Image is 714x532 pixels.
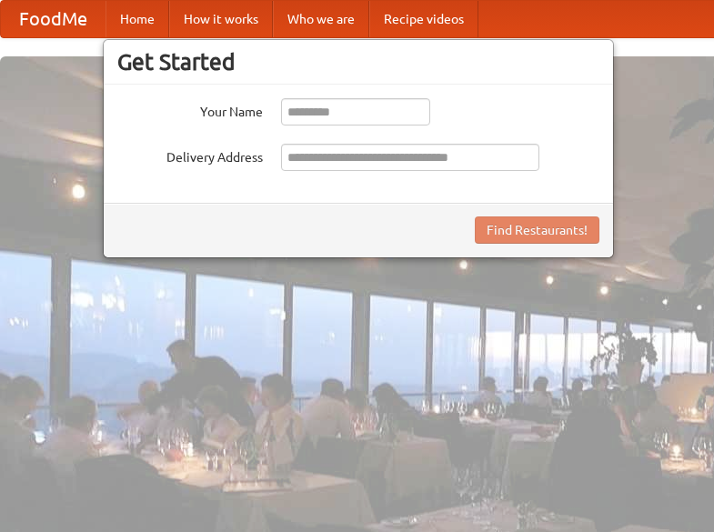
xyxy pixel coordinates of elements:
[273,1,369,37] a: Who we are
[117,144,263,166] label: Delivery Address
[1,1,106,37] a: FoodMe
[117,48,599,75] h3: Get Started
[106,1,169,37] a: Home
[475,216,599,244] button: Find Restaurants!
[169,1,273,37] a: How it works
[369,1,478,37] a: Recipe videos
[117,98,263,121] label: Your Name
